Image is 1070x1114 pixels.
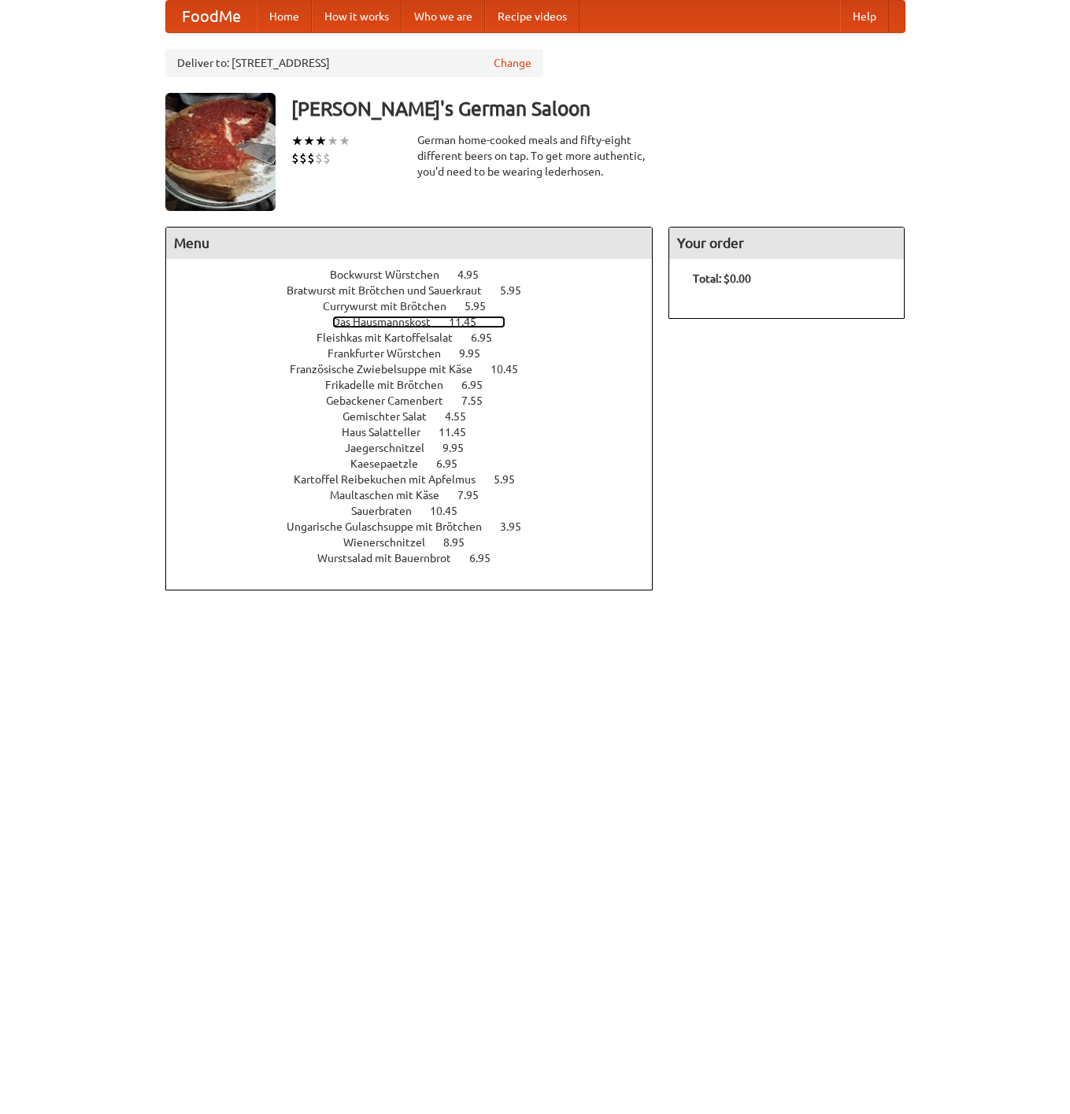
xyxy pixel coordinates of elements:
span: Kaesepaetzle [350,457,434,470]
a: Ungarische Gulaschsuppe mit Brötchen 3.95 [287,520,550,533]
a: Jaegerschnitzel 9.95 [345,442,493,454]
span: Frikadelle mit Brötchen [325,379,459,391]
a: Help [840,1,889,32]
a: Gebackener Camenbert 7.55 [326,394,512,407]
li: ★ [315,132,327,150]
a: Wurstsalad mit Bauernbrot 6.95 [317,552,520,564]
span: 5.95 [494,473,531,486]
li: ★ [327,132,339,150]
li: $ [315,150,323,167]
a: FoodMe [166,1,257,32]
a: Home [257,1,312,32]
span: 8.95 [443,536,480,549]
span: Wurstsalad mit Bauernbrot [317,552,467,564]
span: 11.45 [439,426,482,439]
span: 6.95 [461,379,498,391]
li: $ [291,150,299,167]
span: Gebackener Camenbert [326,394,459,407]
a: Kaesepaetzle 6.95 [350,457,487,470]
div: Deliver to: [STREET_ADDRESS] [165,49,543,77]
span: 6.95 [469,552,506,564]
b: Total: $0.00 [693,272,751,285]
span: Fleishkas mit Kartoffelsalat [317,331,468,344]
a: Maultaschen mit Käse 7.95 [330,489,508,501]
a: Bratwurst mit Brötchen und Sauerkraut 5.95 [287,284,550,297]
span: 5.95 [500,284,537,297]
a: Frikadelle mit Brötchen 6.95 [325,379,512,391]
h3: [PERSON_NAME]'s German Saloon [291,93,905,124]
a: Das Hausmannskost 11.45 [332,316,505,328]
li: $ [323,150,331,167]
span: Ungarische Gulaschsuppe mit Brötchen [287,520,498,533]
span: Maultaschen mit Käse [330,489,455,501]
a: Frankfurter Würstchen 9.95 [328,347,509,360]
img: angular.jpg [165,93,276,211]
span: Bratwurst mit Brötchen und Sauerkraut [287,284,498,297]
a: How it works [312,1,402,32]
a: Fleishkas mit Kartoffelsalat 6.95 [317,331,521,344]
a: Französische Zwiebelsuppe mit Käse 10.45 [290,363,547,376]
span: 10.45 [491,363,534,376]
span: 7.55 [461,394,498,407]
span: Bockwurst Würstchen [330,268,455,281]
a: Bockwurst Würstchen 4.95 [330,268,508,281]
span: Gemischter Salat [342,410,442,423]
span: Haus Salatteller [342,426,436,439]
a: Recipe videos [485,1,579,32]
li: $ [307,150,315,167]
span: 9.95 [442,442,479,454]
span: 6.95 [436,457,473,470]
span: Französische Zwiebelsuppe mit Käse [290,363,488,376]
span: 11.45 [449,316,492,328]
span: Sauerbraten [351,505,428,517]
li: ★ [339,132,350,150]
span: Currywurst mit Brötchen [323,300,462,313]
span: Kartoffel Reibekuchen mit Apfelmus [294,473,491,486]
span: 4.95 [457,268,494,281]
span: Das Hausmannskost [332,316,446,328]
span: 5.95 [465,300,502,313]
span: 3.95 [500,520,537,533]
a: Kartoffel Reibekuchen mit Apfelmus 5.95 [294,473,544,486]
a: Currywurst mit Brötchen 5.95 [323,300,515,313]
span: Frankfurter Würstchen [328,347,457,360]
span: 10.45 [430,505,473,517]
a: Sauerbraten 10.45 [351,505,487,517]
span: Wienerschnitzel [343,536,441,549]
h4: Your order [669,228,904,259]
li: $ [299,150,307,167]
a: Haus Salatteller 11.45 [342,426,495,439]
div: German home-cooked meals and fifty-eight different beers on tap. To get more authentic, you'd nee... [417,132,653,179]
li: ★ [303,132,315,150]
a: Gemischter Salat 4.55 [342,410,495,423]
h4: Menu [166,228,653,259]
a: Wienerschnitzel 8.95 [343,536,494,549]
span: 6.95 [471,331,508,344]
a: Change [494,55,531,71]
li: ★ [291,132,303,150]
span: 7.95 [457,489,494,501]
span: 9.95 [459,347,496,360]
span: 4.55 [445,410,482,423]
span: Jaegerschnitzel [345,442,440,454]
a: Who we are [402,1,485,32]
